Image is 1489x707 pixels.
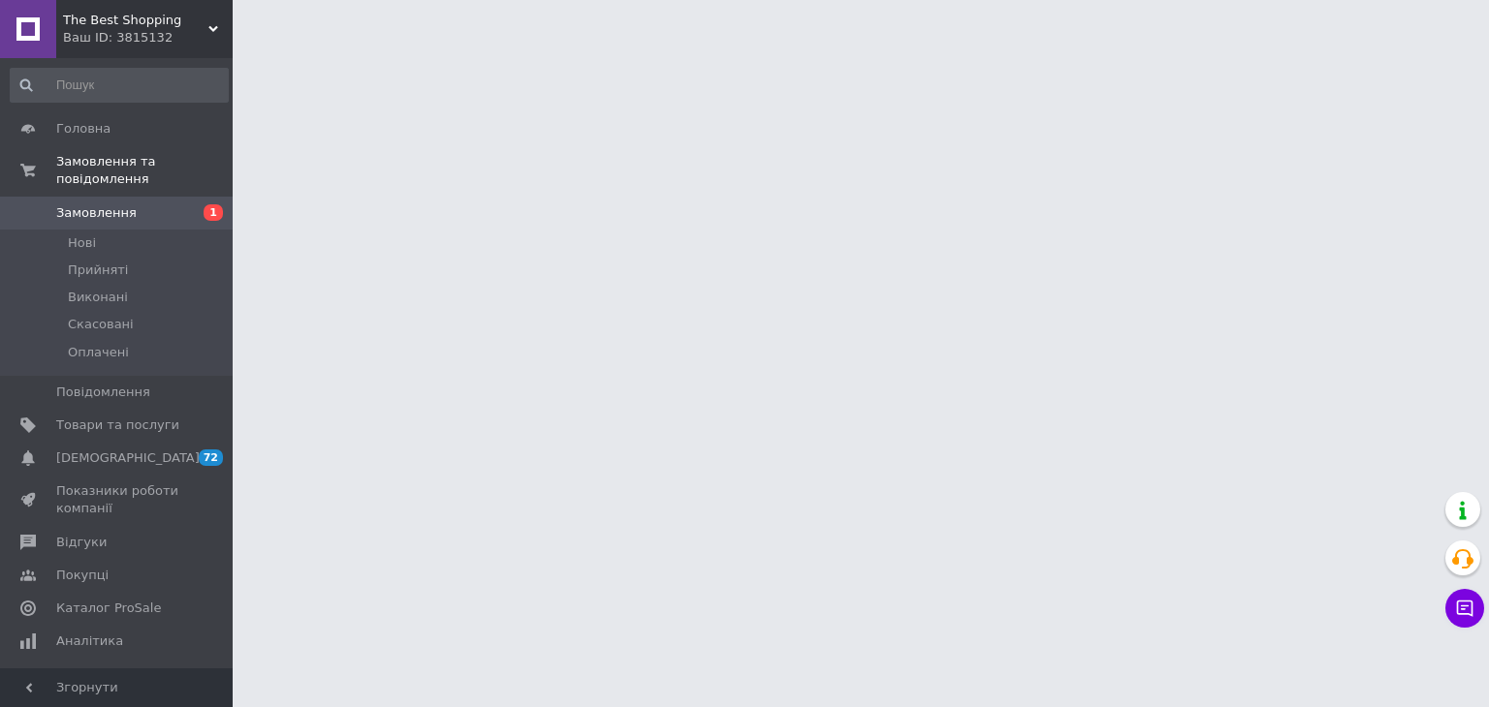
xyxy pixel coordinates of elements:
[68,344,129,361] span: Оплачені
[63,29,233,46] div: Ваш ID: 3815132
[56,632,123,650] span: Аналітика
[10,68,229,103] input: Пошук
[204,204,223,221] span: 1
[56,599,161,617] span: Каталог ProSale
[63,12,208,29] span: The Best Shopping
[68,261,128,279] span: Прийняті
[68,289,128,306] span: Виконані
[56,204,137,222] span: Замовлення
[56,482,179,517] span: Показники роботи компанії
[56,534,107,551] span: Відгуки
[56,384,150,401] span: Повідомлення
[56,567,109,584] span: Покупці
[56,120,111,138] span: Головна
[56,665,179,700] span: Управління сайтом
[56,449,200,467] span: [DEMOGRAPHIC_DATA]
[56,416,179,434] span: Товари та послуги
[68,234,96,252] span: Нові
[199,449,223,466] span: 72
[1445,589,1484,628] button: Чат з покупцем
[68,316,134,333] span: Скасовані
[56,153,233,188] span: Замовлення та повідомлення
